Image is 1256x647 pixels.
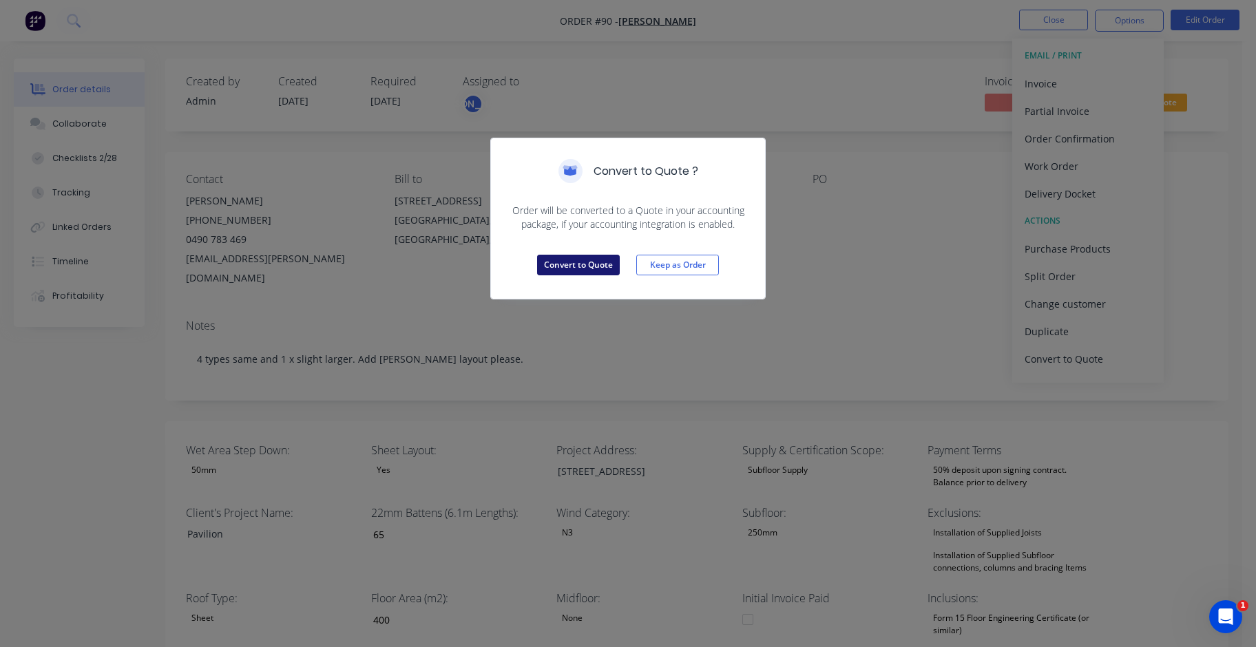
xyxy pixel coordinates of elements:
span: 1 [1237,600,1248,611]
button: Convert to Quote [537,255,620,275]
iframe: Intercom live chat [1209,600,1242,633]
h5: Convert to Quote ? [594,163,698,180]
span: Order will be converted to a Quote in your accounting package, if your accounting integration is ... [507,204,749,231]
button: Keep as Order [636,255,719,275]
